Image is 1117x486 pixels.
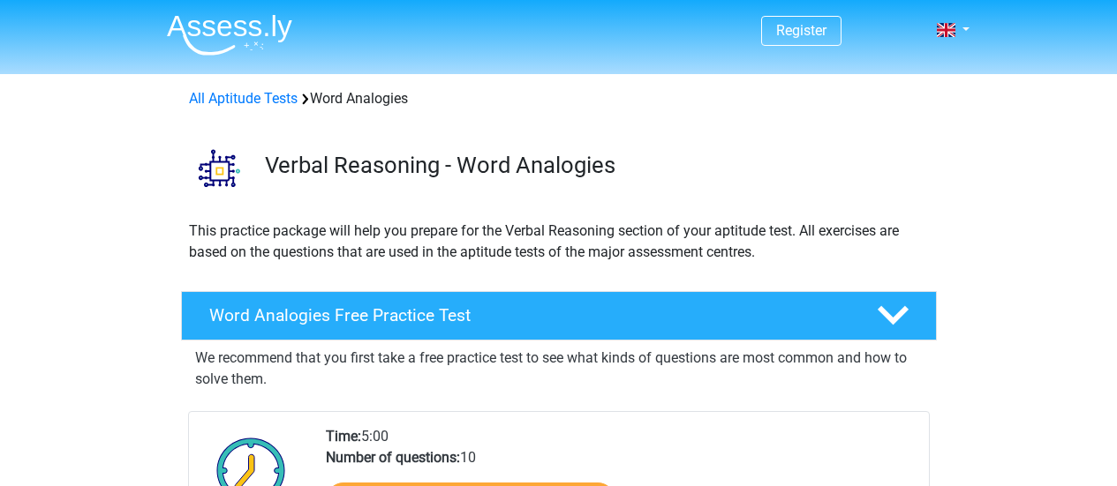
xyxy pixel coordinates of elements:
b: Number of questions: [326,449,460,466]
p: This practice package will help you prepare for the Verbal Reasoning section of your aptitude tes... [189,221,929,263]
h4: Word Analogies Free Practice Test [209,305,849,325]
p: We recommend that you first take a free practice test to see what kinds of questions are most com... [195,348,923,390]
img: Assessly [167,14,292,56]
h3: Verbal Reasoning - Word Analogies [265,152,923,179]
a: Register [776,22,826,39]
a: All Aptitude Tests [189,90,298,107]
a: Word Analogies Free Practice Test [174,291,944,340]
div: Word Analogies [182,88,936,109]
b: Time: [326,428,361,445]
img: word analogies [182,131,257,206]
